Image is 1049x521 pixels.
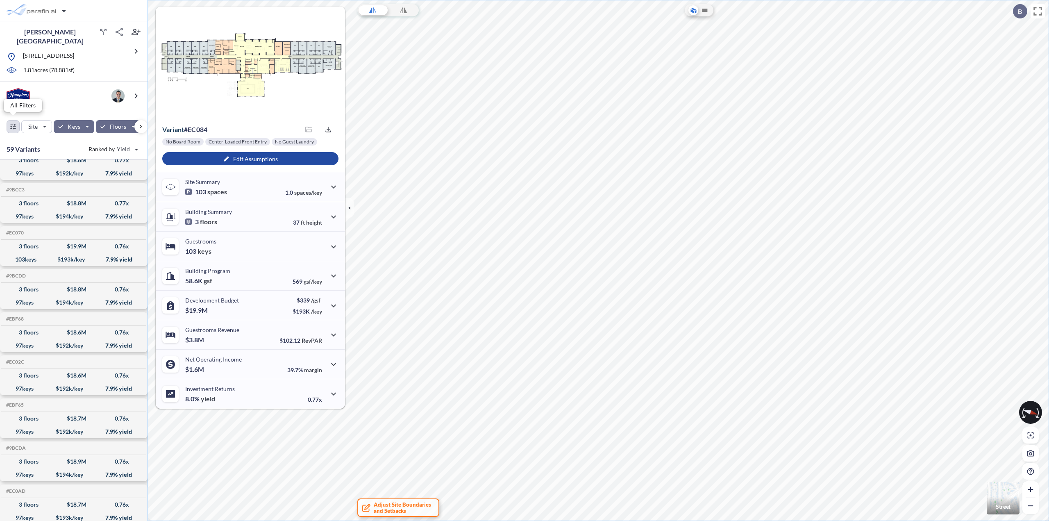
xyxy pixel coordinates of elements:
[311,308,322,315] span: /key
[201,395,215,403] span: yield
[308,396,322,403] p: 0.77x
[185,365,205,373] p: $1.6M
[7,27,93,46] p: [PERSON_NAME][GEOGRAPHIC_DATA]
[82,143,143,156] button: Ranked by Yield
[275,139,314,145] p: No Guest Laundry
[700,5,710,15] button: Site Plan
[185,267,230,274] p: Building Program
[285,189,322,196] p: 1.0
[987,482,1019,514] img: Switcher Image
[306,219,322,226] span: height
[311,297,320,304] span: /gsf
[304,278,322,285] span: gsf/key
[185,218,217,226] p: 3
[7,144,40,154] p: 59 Variants
[54,120,94,133] button: Keys
[5,445,26,451] h5: #9BCDA
[200,218,217,226] span: floors
[28,123,38,131] p: Site
[117,145,130,153] span: Yield
[185,297,239,304] p: Development Budget
[185,238,216,245] p: Guestrooms
[293,219,322,226] p: 37
[987,482,1019,514] button: Switcher ImageStreet
[5,273,26,279] h5: #9BCDD
[357,498,439,517] button: Adjust Site Boundariesand Setbacks
[293,278,322,285] p: 569
[166,139,200,145] p: No Board Room
[110,123,127,131] p: Floors
[287,366,322,373] p: 39.7%
[23,66,75,75] p: 1.81 acres ( 78,881 sf)
[5,230,24,236] h5: #EC070
[293,308,322,315] p: $193K
[162,152,338,165] button: Edit Assumptions
[96,120,141,133] button: Floors
[374,502,431,514] span: Adjust Site Boundaries and Setbacks
[198,247,211,255] span: keys
[185,336,205,344] p: $3.8M
[5,402,24,408] h5: #EBF65
[304,366,322,373] span: margin
[5,316,24,322] h5: #EBF68
[7,88,30,103] img: BrandImage
[996,503,1010,510] p: Street
[185,385,235,392] p: Investment Returns
[301,219,305,226] span: ft
[21,120,52,133] button: Site
[185,178,220,185] p: Site Summary
[185,395,215,403] p: 8.0%
[162,125,184,133] span: Variant
[302,337,322,344] span: RevPAR
[185,306,209,314] p: $19.9M
[5,187,25,193] h5: #9BCC3
[23,52,74,62] p: [STREET_ADDRESS]
[204,277,212,285] span: gsf
[111,89,125,102] img: user logo
[209,139,267,145] p: Center-Loaded Front Entry
[233,155,278,162] p: Edit Assumptions
[162,125,207,134] p: # ec084
[5,488,25,494] h5: #EC0AD
[185,326,239,333] p: Guestrooms Revenue
[185,208,232,215] p: Building Summary
[294,189,322,196] span: spaces/key
[5,359,24,365] h5: #EC02C
[185,277,212,285] p: 58.6K
[207,188,227,196] span: spaces
[185,356,242,363] p: Net Operating Income
[293,297,322,304] p: $339
[688,5,698,15] button: Aerial View
[279,337,322,344] p: $102.12
[185,247,211,255] p: 103
[10,102,36,109] p: All Filters
[1018,8,1022,15] p: B
[185,188,227,196] p: 103
[68,123,80,131] p: Keys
